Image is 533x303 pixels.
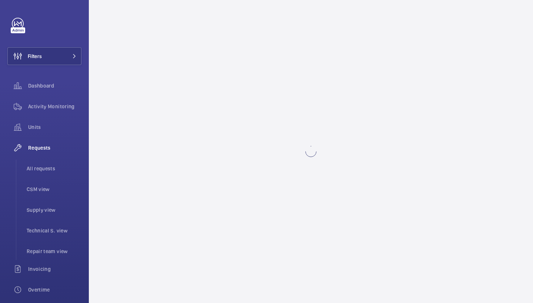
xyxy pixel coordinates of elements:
span: Dashboard [28,82,81,89]
span: Invoicing [28,265,81,273]
span: Requests [28,144,81,151]
span: Activity Monitoring [28,103,81,110]
span: Supply view [27,206,81,214]
span: Filters [28,52,42,60]
span: Overtime [28,286,81,293]
span: Repair team view [27,248,81,255]
span: All requests [27,165,81,172]
span: Units [28,123,81,131]
span: CSM view [27,185,81,193]
button: Filters [7,47,81,65]
span: Technical S. view [27,227,81,234]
